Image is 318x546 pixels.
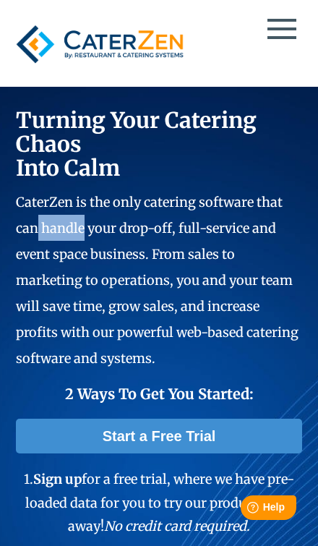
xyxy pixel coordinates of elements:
span: CaterZen is the only catering software that can handle your drop-off, full-service and event spac... [16,194,298,367]
iframe: Help widget launcher [189,490,302,530]
a: Start a Free Trial [16,419,302,453]
span: Turning Your Catering Chaos Into Calm [16,106,257,182]
em: No credit card required. [104,518,250,534]
span: 2 Ways To Get You Started: [65,385,254,403]
img: caterzen [9,17,190,72]
span: 1. for a free trial, where we have pre-loaded data for you to try our product right away! [24,471,294,534]
span: Sign up [33,471,82,487]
